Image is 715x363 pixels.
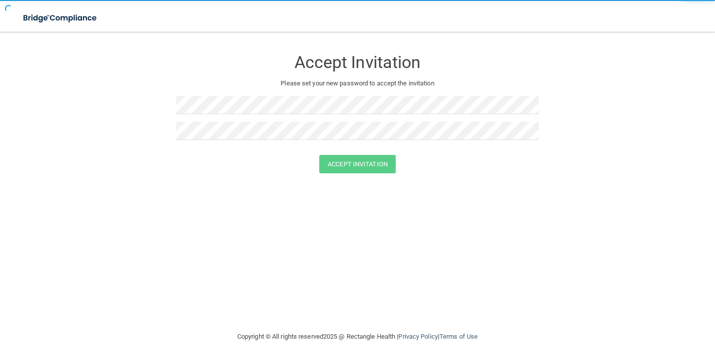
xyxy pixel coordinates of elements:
[184,77,531,89] p: Please set your new password to accept the invitation
[176,321,539,353] div: Copyright © All rights reserved 2025 @ Rectangle Health | |
[15,8,106,28] img: bridge_compliance_login_screen.278c3ca4.svg
[319,155,396,173] button: Accept Invitation
[398,333,437,340] a: Privacy Policy
[176,53,539,72] h3: Accept Invitation
[439,333,478,340] a: Terms of Use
